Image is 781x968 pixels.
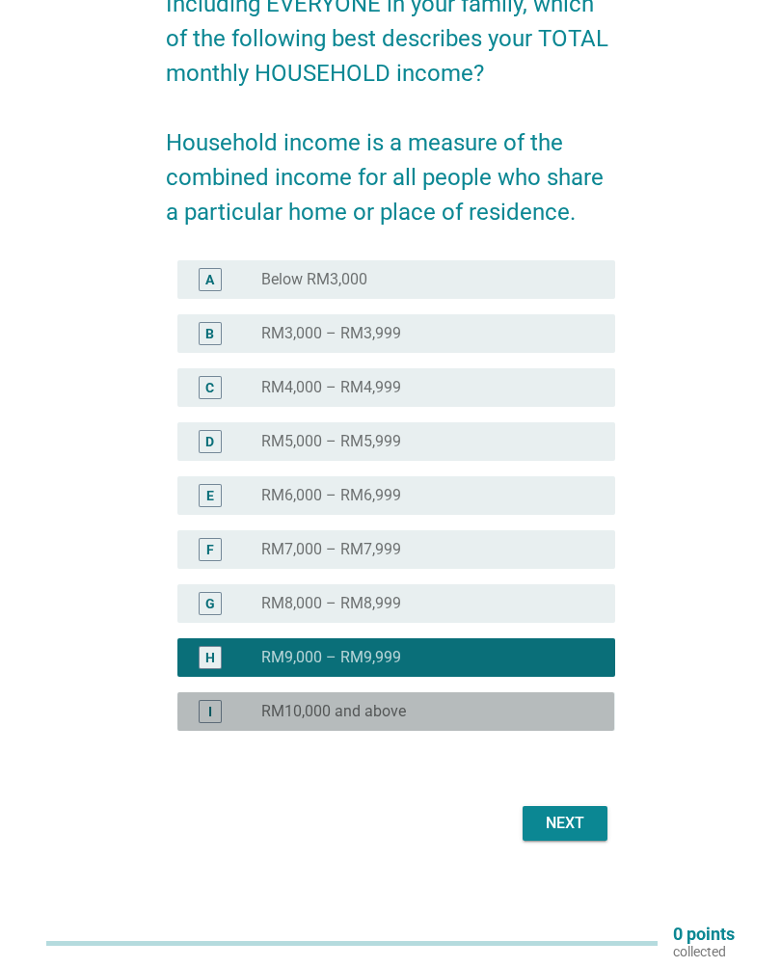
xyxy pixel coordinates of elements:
[538,812,592,835] div: Next
[261,648,401,667] label: RM9,000 – RM9,999
[261,540,401,559] label: RM7,000 – RM7,999
[206,486,214,506] div: E
[208,702,212,722] div: I
[673,943,735,960] p: collected
[261,594,401,613] label: RM8,000 – RM8,999
[261,702,406,721] label: RM10,000 and above
[261,378,401,397] label: RM4,000 – RM4,999
[205,432,214,452] div: D
[205,324,214,344] div: B
[261,432,401,451] label: RM5,000 – RM5,999
[206,540,214,560] div: F
[261,270,367,289] label: Below RM3,000
[205,648,215,668] div: H
[205,270,214,290] div: A
[261,324,401,343] label: RM3,000 – RM3,999
[673,926,735,943] p: 0 points
[261,486,401,505] label: RM6,000 – RM6,999
[205,594,215,614] div: G
[523,806,607,841] button: Next
[205,378,214,398] div: C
